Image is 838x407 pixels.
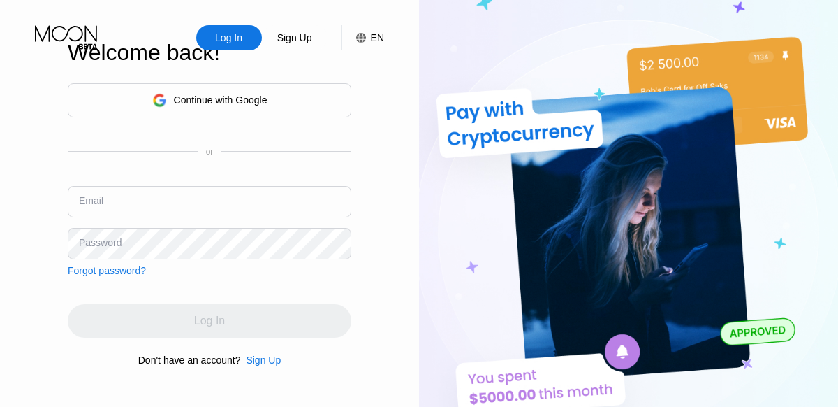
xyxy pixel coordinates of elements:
div: EN [371,32,384,43]
div: Don't have an account? [138,355,241,366]
div: Sign Up [276,31,314,45]
div: Continue with Google [174,94,267,106]
div: EN [341,25,384,50]
div: Email [79,195,103,206]
div: or [206,147,214,157]
div: Password [79,237,122,248]
div: Sign Up [240,355,281,366]
div: Sign Up [246,355,281,366]
div: Log In [196,25,262,50]
div: Forgot password? [68,265,146,276]
div: Continue with Google [68,83,351,117]
div: Log In [214,31,244,45]
div: Welcome back! [68,40,351,66]
div: Sign Up [262,25,328,50]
